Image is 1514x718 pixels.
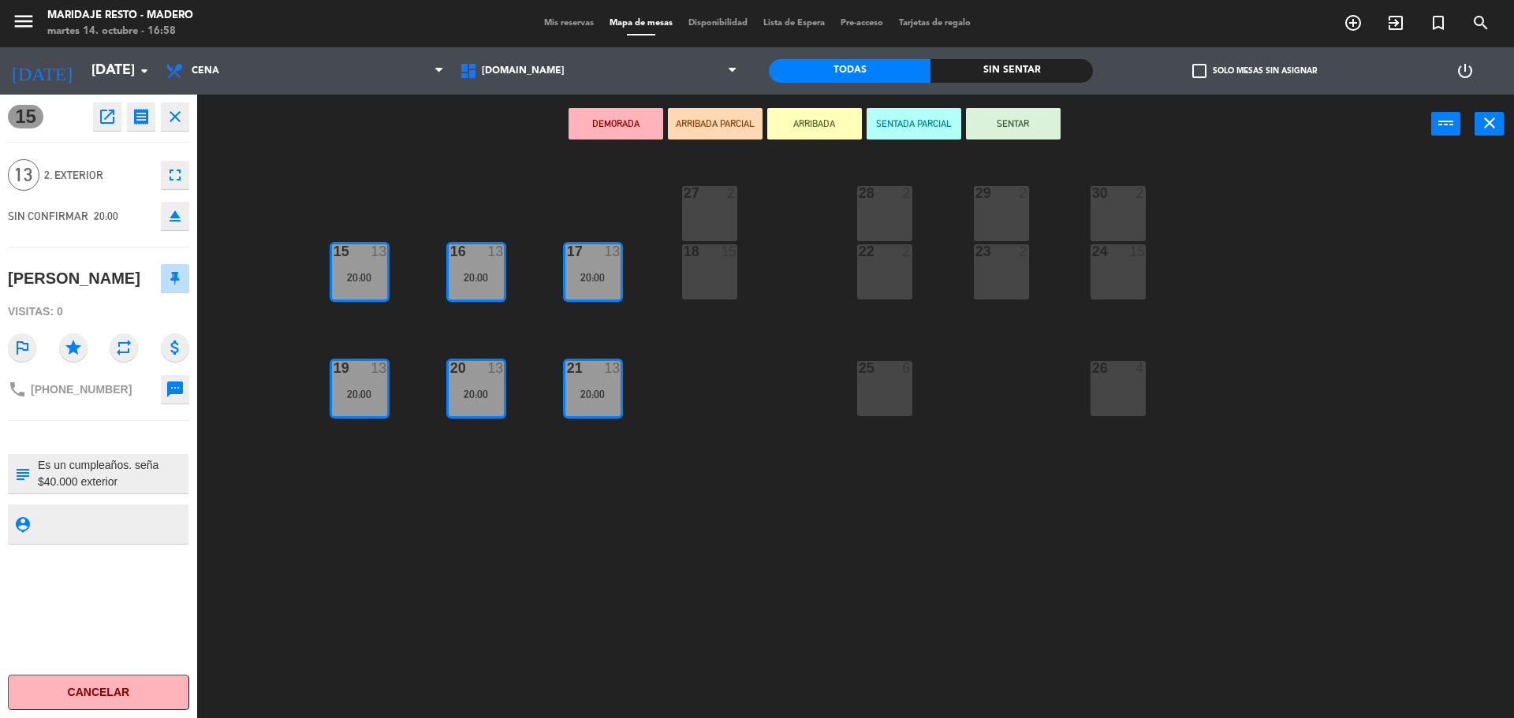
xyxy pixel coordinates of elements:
[604,244,620,259] div: 13
[332,389,387,400] div: 20:00
[371,361,386,375] div: 13
[833,19,891,28] span: Pre-acceso
[891,19,979,28] span: Tarjetas de regalo
[1456,61,1475,80] i: power_settings_new
[31,383,132,396] span: [PHONE_NUMBER]
[668,108,763,140] button: ARRIBADA PARCIAL
[98,107,117,126] i: open_in_new
[569,108,663,140] button: DEMORADA
[8,159,39,191] span: 13
[567,244,568,259] div: 17
[93,102,121,131] button: open_in_new
[1192,64,1317,78] label: Solo mesas sin asignar
[727,186,736,200] div: 2
[902,244,912,259] div: 2
[930,59,1092,83] div: Sin sentar
[12,9,35,39] button: menu
[902,186,912,200] div: 2
[192,65,219,76] span: Cena
[1431,112,1460,136] button: power_input
[47,8,193,24] div: Maridaje Resto - Madero
[8,298,189,326] div: Visitas: 0
[166,166,185,184] i: fullscreen
[602,19,681,28] span: Mapa de mesas
[161,161,189,189] button: fullscreen
[13,515,31,533] i: person_pin
[975,186,976,200] div: 29
[565,272,621,283] div: 20:00
[681,19,755,28] span: Disponibilidad
[902,361,912,375] div: 6
[449,389,504,400] div: 20:00
[1092,186,1093,200] div: 30
[1092,361,1093,375] div: 26
[565,389,621,400] div: 20:00
[1135,186,1145,200] div: 2
[487,361,503,375] div: 13
[1344,13,1363,32] i: add_circle_outline
[755,19,833,28] span: Lista de Espera
[567,361,568,375] div: 21
[332,272,387,283] div: 20:00
[450,244,451,259] div: 16
[1192,64,1206,78] span: check_box_outline_blank
[1386,13,1405,32] i: exit_to_app
[8,210,88,222] span: SIN CONFIRMAR
[8,105,43,128] span: 15
[604,361,620,375] div: 13
[769,59,930,83] div: Todas
[135,61,154,80] i: arrow_drop_down
[767,108,862,140] button: ARRIBADA
[166,206,185,225] i: eject
[1437,113,1456,132] i: power_input
[1475,112,1504,136] button: close
[8,266,140,292] div: [PERSON_NAME]
[371,244,386,259] div: 13
[1129,244,1145,259] div: 15
[1019,186,1028,200] div: 2
[966,108,1061,140] button: SENTAR
[8,675,189,710] button: Cancelar
[94,210,118,222] span: 20:00
[132,107,151,126] i: receipt
[59,333,88,362] i: star
[1019,244,1028,259] div: 2
[482,65,565,76] span: [DOMAIN_NAME]
[161,333,189,362] i: attach_money
[44,166,153,184] span: 2. Exterior
[161,375,189,404] button: sms
[161,202,189,230] button: eject
[450,361,451,375] div: 20
[13,465,31,482] i: subject
[449,272,504,283] div: 20:00
[12,9,35,33] i: menu
[487,244,503,259] div: 13
[721,244,736,259] div: 15
[8,380,27,399] i: phone
[1480,113,1499,132] i: close
[8,333,36,362] i: outlined_flag
[536,19,602,28] span: Mis reservas
[166,107,185,126] i: close
[975,244,976,259] div: 23
[166,380,185,399] i: sms
[127,102,155,131] button: receipt
[1471,13,1490,32] i: search
[110,333,138,362] i: repeat
[161,102,189,131] button: close
[1092,244,1093,259] div: 24
[47,24,193,39] div: martes 14. octubre - 16:58
[867,108,961,140] button: SENTADA PARCIAL
[1135,361,1145,375] div: 4
[1429,13,1448,32] i: turned_in_not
